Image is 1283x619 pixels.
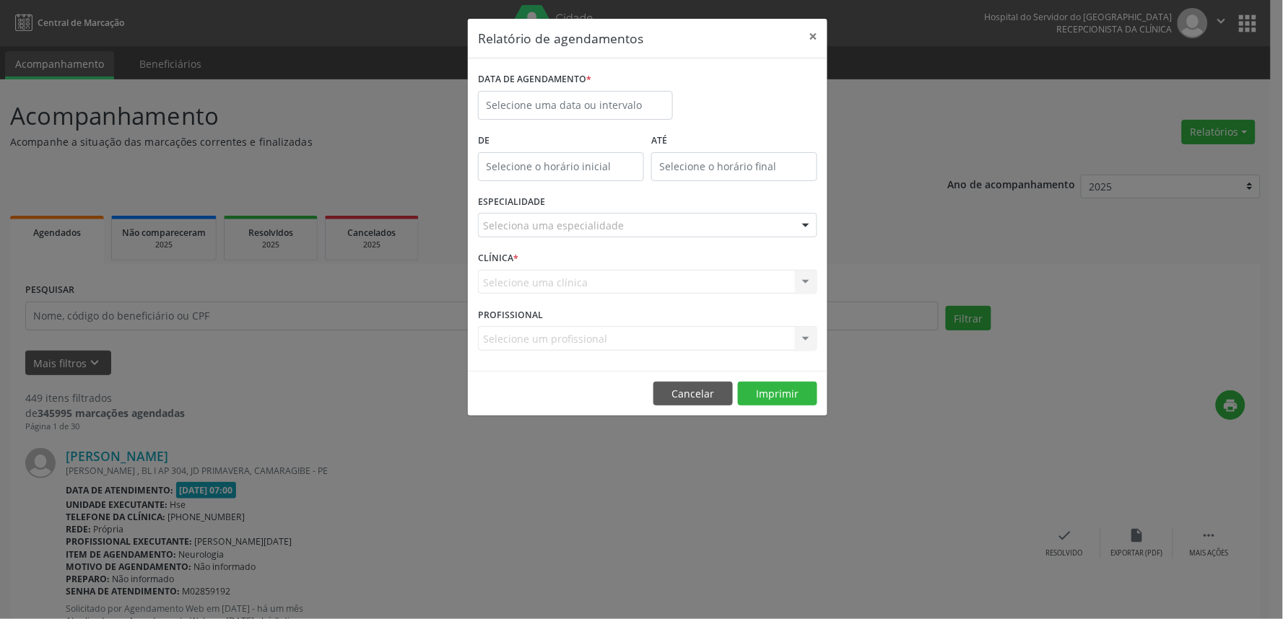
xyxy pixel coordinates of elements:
[738,382,817,406] button: Imprimir
[799,19,827,54] button: Close
[478,69,591,91] label: DATA DE AGENDAMENTO
[478,29,643,48] h5: Relatório de agendamentos
[651,130,817,152] label: ATÉ
[653,382,733,406] button: Cancelar
[483,218,624,233] span: Seleciona uma especialidade
[651,152,817,181] input: Selecione o horário final
[478,304,543,326] label: PROFISSIONAL
[478,191,545,214] label: ESPECIALIDADE
[478,130,644,152] label: De
[478,247,518,270] label: CLÍNICA
[478,152,644,181] input: Selecione o horário inicial
[478,91,673,120] input: Selecione uma data ou intervalo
